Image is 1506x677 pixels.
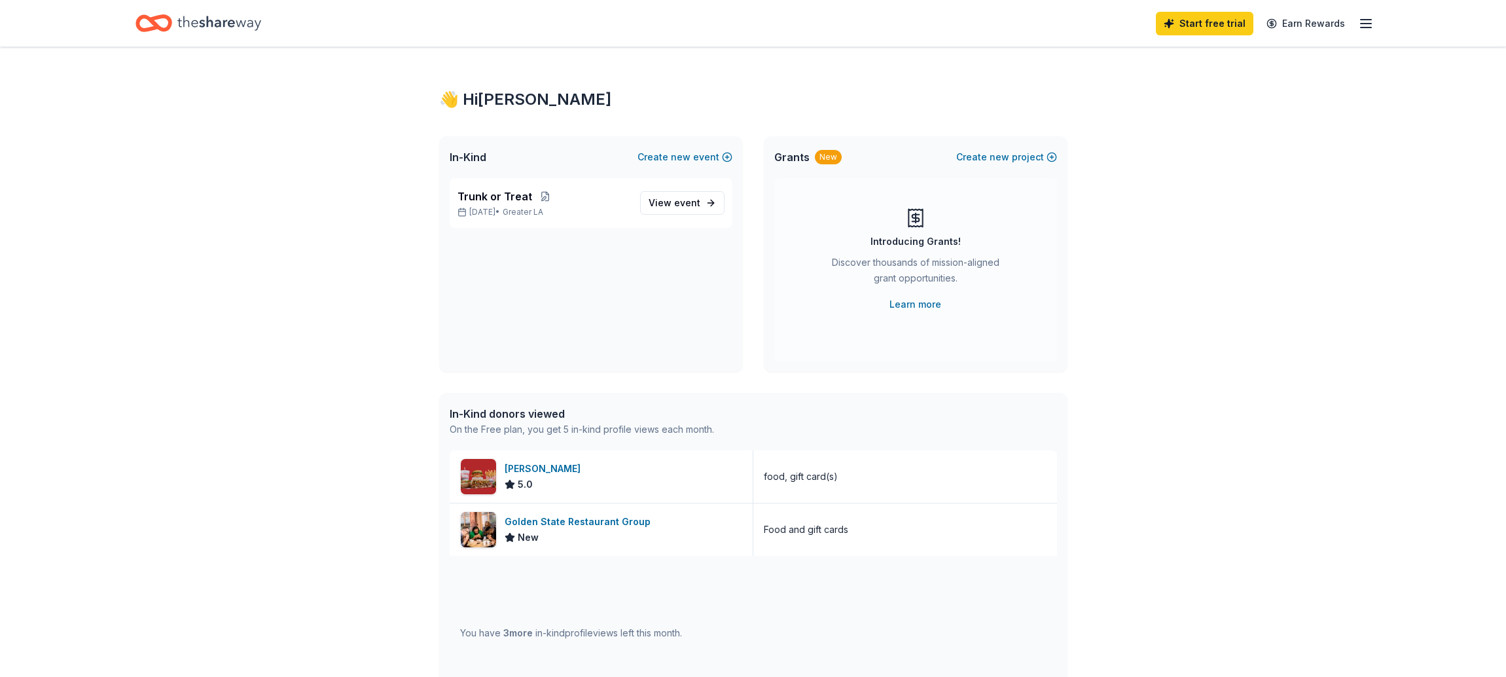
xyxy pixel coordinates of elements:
span: Trunk or Treat [457,189,532,204]
span: New [518,530,539,545]
span: Greater LA [503,207,543,217]
div: [PERSON_NAME] [505,461,586,477]
div: Golden State Restaurant Group [505,514,656,530]
span: View [649,195,700,211]
span: new [990,149,1009,165]
span: In-Kind [450,149,486,165]
button: Createnewproject [956,149,1057,165]
div: food, gift card(s) [764,469,838,485]
span: Grants [774,149,810,165]
div: Introducing Grants! [870,234,961,249]
span: event [674,197,700,208]
span: new [671,149,690,165]
button: Createnewevent [637,149,732,165]
p: [DATE] • [457,207,630,217]
a: Start free trial [1156,12,1253,35]
a: Learn more [889,297,941,312]
div: You have in-kind profile views left this month. [460,625,682,641]
div: 👋 Hi [PERSON_NAME] [439,89,1067,110]
div: New [815,150,842,164]
span: 3 more [503,627,533,638]
div: In-Kind donors viewed [450,406,714,422]
a: Earn Rewards [1259,12,1353,35]
a: View event [640,191,725,215]
img: Image for Portillo's [461,459,496,494]
div: Food and gift cards [764,522,848,538]
span: 5.0 [518,477,533,492]
a: Home [135,8,261,39]
div: Discover thousands of mission-aligned grant opportunities. [827,255,1005,291]
div: On the Free plan, you get 5 in-kind profile views each month. [450,422,714,437]
img: Image for Golden State Restaurant Group [461,512,496,547]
